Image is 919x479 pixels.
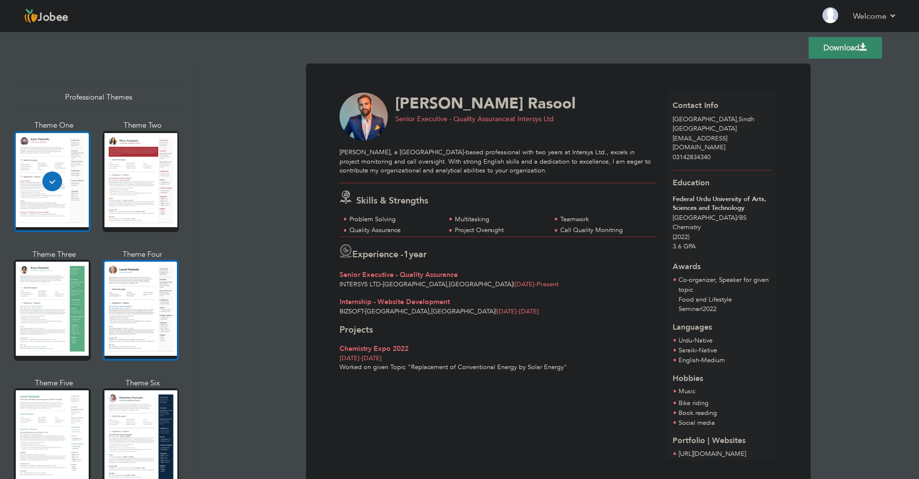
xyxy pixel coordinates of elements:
[497,307,539,316] span: [DATE]
[673,213,747,232] span: [GEOGRAPHIC_DATA] BS Chemistry
[673,195,771,213] div: Federal Urdu University of Arts, Sciences and Technology
[809,37,882,59] a: Download
[560,226,650,235] div: Call Quality Monitring
[679,356,725,366] li: Medium
[673,124,737,133] span: [GEOGRAPHIC_DATA]
[679,449,746,458] a: [URL][DOMAIN_NAME]
[449,280,513,289] span: [GEOGRAPHIC_DATA]
[104,378,181,388] div: Theme Six
[679,275,769,294] span: Co-organizer, Speaker for given topic
[737,213,739,222] span: /
[679,346,725,356] li: Native
[513,280,514,289] span: |
[679,336,692,345] span: Urdu
[22,8,38,24] img: jobee.io
[679,387,695,396] span: Music
[673,115,737,124] span: [GEOGRAPHIC_DATA]
[356,195,428,207] span: Skills & Strengths
[404,248,409,261] span: 1
[673,242,696,251] span: 3.6 GPA
[673,314,712,333] span: Languages
[363,307,365,316] span: -
[340,93,388,141] img: No image
[679,409,717,417] span: Book reading
[737,115,739,124] span: ,
[692,336,694,345] span: -
[334,363,662,372] div: Worked on given Topic "Replacement of Conventional Energy by Solar Energy"
[104,120,181,131] div: Theme Two
[340,307,363,316] span: Bizsoft
[404,248,427,261] label: year
[340,148,656,175] div: [PERSON_NAME], a [GEOGRAPHIC_DATA]-based professional with two years at Intersys Ltd., excels in ...
[429,307,431,316] span: ,
[679,418,715,427] span: Social media
[679,295,732,314] span: Food and Lifestyle Seminar
[701,305,703,313] span: |
[104,249,181,260] div: Theme Four
[673,233,689,241] span: (2022)
[340,324,373,336] span: Projects
[365,307,429,316] span: [GEOGRAPHIC_DATA]
[699,356,701,365] span: -
[495,307,497,316] span: |
[497,307,519,316] span: [DATE]
[667,115,777,133] div: Sindh
[381,280,383,289] span: -
[22,8,68,24] a: Jobee
[679,346,697,355] span: Saraiki
[528,93,576,114] span: Rasool
[16,87,181,108] div: Professional Themes
[455,226,545,235] div: Project Oversight
[679,399,709,408] span: Bike riding
[395,114,510,124] span: Senior Executive - Quality Assurance
[822,7,838,23] img: Profile Img
[340,344,408,353] span: Chemistry Expo 2022
[16,378,93,388] div: Theme Five
[510,114,554,124] span: at Intersys Ltd
[360,354,362,363] span: -
[447,280,449,289] span: ,
[514,280,537,289] span: [DATE]
[673,177,710,188] span: Education
[38,12,68,23] span: Jobee
[535,280,537,289] span: -
[349,215,440,224] div: Problem Solving
[673,254,701,273] span: Awards
[697,346,699,355] span: -
[514,280,559,289] span: Present
[679,356,699,365] span: English
[395,93,523,114] span: [PERSON_NAME]
[16,120,93,131] div: Theme One
[517,307,519,316] span: -
[16,249,93,260] div: Theme Three
[340,297,450,307] span: Internship - Website Development
[431,307,495,316] span: [GEOGRAPHIC_DATA]
[383,280,447,289] span: [GEOGRAPHIC_DATA]
[455,215,545,224] div: Multitasking
[673,100,718,111] span: Contact Info
[673,134,727,152] span: [EMAIL_ADDRESS][DOMAIN_NAME]
[340,354,382,363] span: [DATE] [DATE]
[340,270,458,279] span: Senior Executive - Quality Assurance
[679,336,713,346] li: Native
[673,153,711,162] span: 03142834340
[352,248,404,261] span: Experience -
[673,435,746,446] span: Portfolio | Websites
[703,305,716,313] span: 2022
[853,10,897,22] a: Welcome
[340,280,381,289] span: Intersys Ltd
[349,226,440,235] div: Quality Assurance
[560,215,650,224] div: Teamwork
[673,373,703,384] span: Hobbies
